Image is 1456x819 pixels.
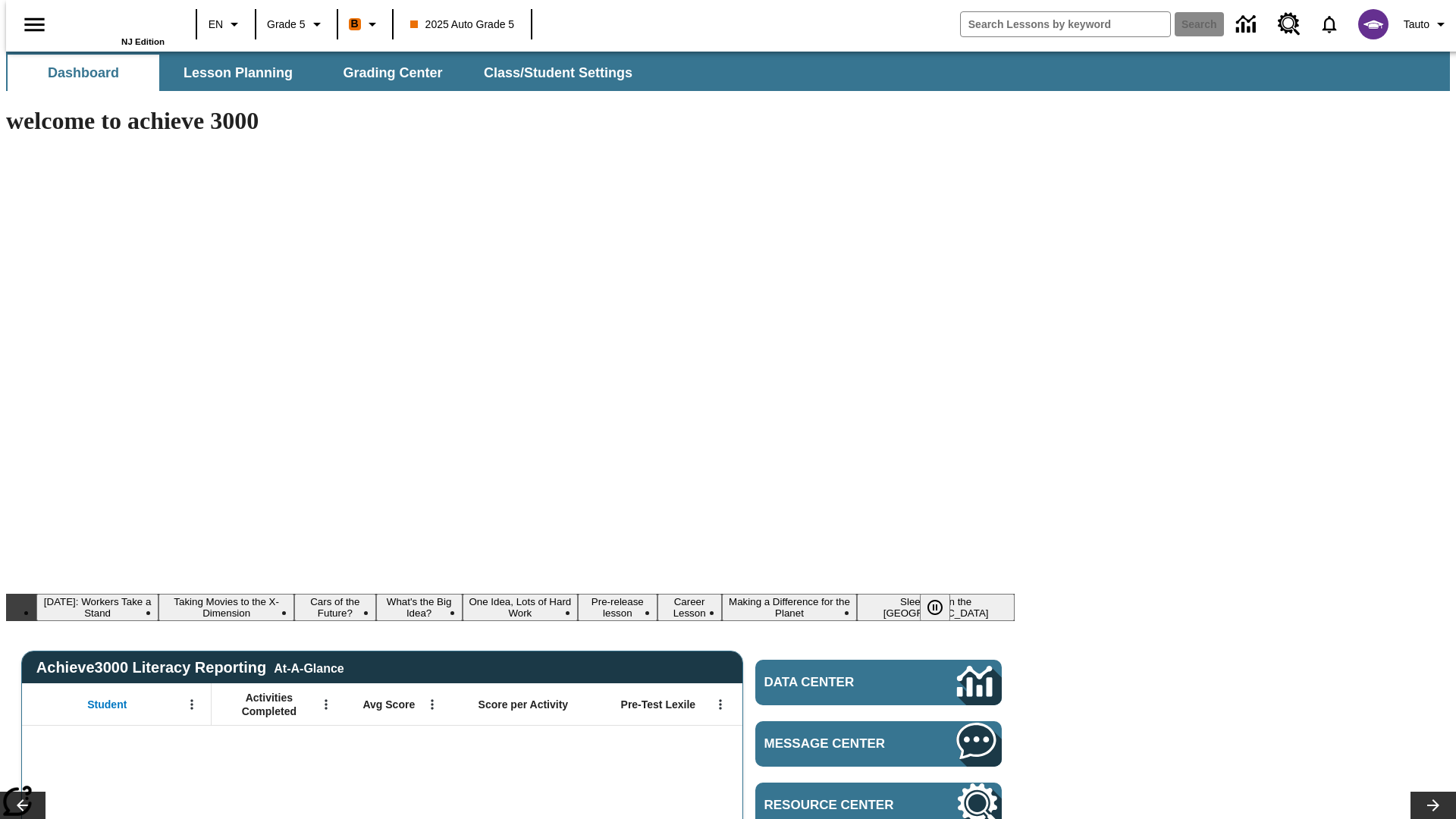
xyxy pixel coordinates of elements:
[1227,4,1269,45] a: Data Center
[920,594,950,621] button: Pause
[961,12,1170,36] input: search field
[857,594,1015,621] button: Slide 9 Sleepless in the Animal Kingdom
[755,660,1002,705] a: Data Center
[1398,11,1456,38] button: Profile/Settings
[479,698,569,711] span: Score per Activity
[6,107,1015,135] h1: welcome to achieve 3000
[657,594,722,621] button: Slide 7 Career Lesson
[36,594,158,621] button: Slide 1 Labor Day: Workers Take a Stand
[66,7,165,37] a: Home
[351,14,359,33] span: B
[6,52,1450,91] div: SubNavbar
[722,594,858,621] button: Slide 8 Making a Difference for the Planet
[1358,9,1389,39] img: avatar image
[162,55,314,91] button: Lesson Planning
[709,693,732,716] button: Open Menu
[1269,4,1310,45] a: Resource Center, Will open in new tab
[1310,5,1349,44] a: Notifications
[1349,5,1398,44] button: Select a new avatar
[484,64,632,82] span: Class/Student Settings
[343,64,442,82] span: Grading Center
[36,659,344,676] span: Achieve3000 Literacy Reporting
[87,698,127,711] span: Student
[1404,17,1429,33] span: Tauto
[472,55,645,91] button: Class/Student Settings
[209,17,223,33] span: EN
[294,594,376,621] button: Slide 3 Cars of the Future?
[121,37,165,46] span: NJ Edition
[410,17,515,33] span: 2025 Auto Grade 5
[317,55,469,91] button: Grading Center
[274,659,344,676] div: At-A-Glance
[621,698,696,711] span: Pre-Test Lexile
[8,55,159,91] button: Dashboard
[755,721,1002,767] a: Message Center
[66,5,165,46] div: Home
[219,691,319,718] span: Activities Completed
[362,698,415,711] span: Avg Score
[463,594,578,621] button: Slide 5 One Idea, Lots of Hard Work
[376,594,463,621] button: Slide 4 What's the Big Idea?
[184,64,293,82] span: Lesson Planning
[48,64,119,82] span: Dashboard
[180,693,203,716] button: Open Menu
[920,594,965,621] div: Pause
[315,693,337,716] button: Open Menu
[343,11,388,38] button: Boost Class color is orange. Change class color
[764,675,906,690] span: Data Center
[6,55,646,91] div: SubNavbar
[764,798,912,813] span: Resource Center
[261,11,332,38] button: Grade: Grade 5, Select a grade
[578,594,657,621] button: Slide 6 Pre-release lesson
[158,594,294,621] button: Slide 2 Taking Movies to the X-Dimension
[202,11,250,38] button: Language: EN, Select a language
[1410,792,1456,819] button: Lesson carousel, Next
[421,693,444,716] button: Open Menu
[764,736,912,752] span: Message Center
[267,17,306,33] span: Grade 5
[12,2,57,47] button: Open side menu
